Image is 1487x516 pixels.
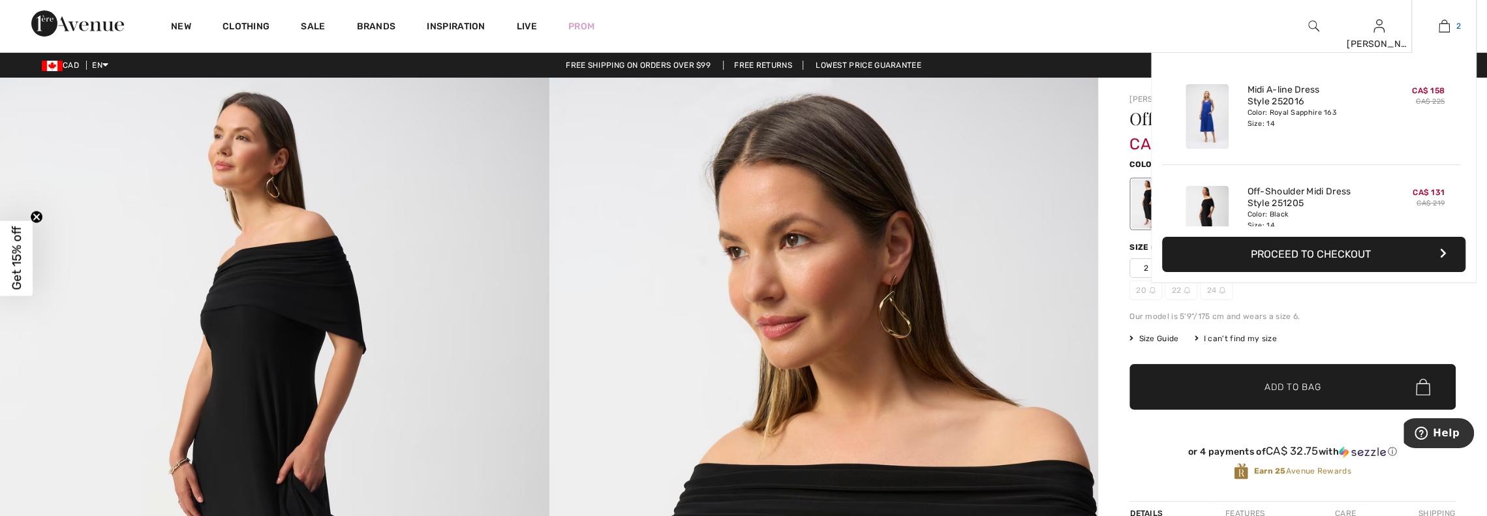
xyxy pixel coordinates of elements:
[1373,20,1385,32] a: Sign In
[171,21,191,35] a: New
[1412,18,1476,34] a: 2
[1234,463,1248,480] img: Avenue Rewards
[555,61,721,70] a: Free shipping on orders over $99
[1129,241,1347,253] div: Size ([GEOGRAPHIC_DATA]/[GEOGRAPHIC_DATA]):
[357,21,396,35] a: Brands
[1129,445,1456,463] div: or 4 payments ofCA$ 32.75withSezzle Click to learn more about Sezzle
[1308,18,1319,34] img: search the website
[1129,160,1160,169] span: Color:
[1412,86,1445,95] span: CA$ 158
[427,21,485,35] span: Inspiration
[301,21,325,35] a: Sale
[1247,209,1375,230] div: Color: Black Size: 14
[1413,188,1445,197] span: CA$ 131
[1129,311,1456,322] div: Our model is 5'9"/175 cm and wears a size 6.
[1339,446,1386,458] img: Sezzle
[1129,258,1162,278] span: 2
[1129,281,1162,300] span: 20
[1162,237,1465,272] button: Proceed to Checkout
[1184,287,1190,294] img: ring-m.svg
[1129,445,1456,458] div: or 4 payments of with
[9,226,24,290] span: Get 15% off
[30,210,43,223] button: Close teaser
[1219,287,1225,294] img: ring-m.svg
[1129,110,1402,127] h1: Off-shoulder Midi Dress Style 251205
[1347,37,1411,51] div: [PERSON_NAME]
[31,10,124,37] img: 1ère Avenue
[1417,199,1445,207] s: CA$ 219
[1129,95,1195,104] a: [PERSON_NAME]
[1247,84,1375,108] a: Midi A-line Dress Style 252016
[1247,186,1375,209] a: Off-Shoulder Midi Dress Style 251205
[1129,122,1188,153] span: CA$ 131
[1186,186,1229,250] img: Off-Shoulder Midi Dress Style 251205
[1265,380,1321,394] span: Add to Bag
[805,61,932,70] a: Lowest Price Guarantee
[42,61,84,70] span: CAD
[1253,465,1351,477] span: Avenue Rewards
[1200,281,1233,300] span: 24
[1456,20,1461,32] span: 2
[1165,281,1197,300] span: 22
[92,61,108,70] span: EN
[1247,108,1375,129] div: Color: Royal Sapphire 163 Size: 14
[568,20,594,33] a: Prom
[723,61,803,70] a: Free Returns
[1416,378,1430,395] img: Bag.svg
[1194,333,1276,344] div: I can't find my size
[1186,84,1229,149] img: Midi A-line Dress Style 252016
[1416,97,1445,106] s: CA$ 225
[1373,18,1385,34] img: My Info
[1403,418,1474,451] iframe: Opens a widget where you can find more information
[1129,333,1178,344] span: Size Guide
[1131,179,1165,228] div: Black
[1129,364,1456,410] button: Add to Bag
[1149,287,1156,294] img: ring-m.svg
[1253,466,1285,476] strong: Earn 25
[222,21,269,35] a: Clothing
[1439,18,1450,34] img: My Bag
[42,61,63,71] img: Canadian Dollar
[1266,444,1319,457] span: CA$ 32.75
[517,20,537,33] a: Live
